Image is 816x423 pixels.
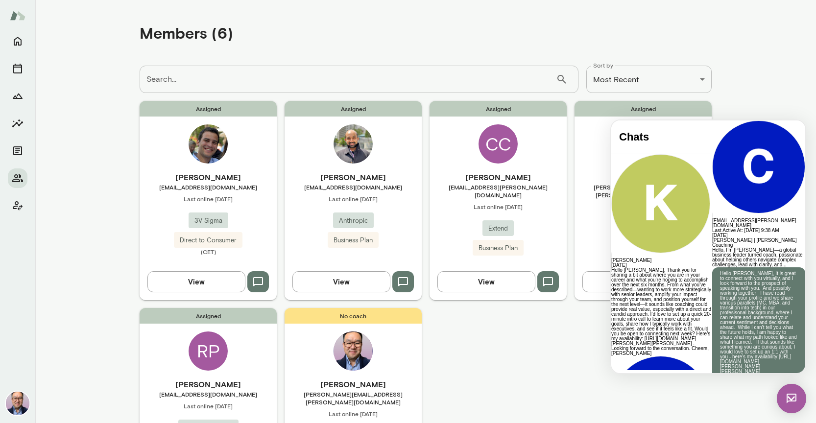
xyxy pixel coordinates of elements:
[479,124,518,164] div: CC
[8,141,27,161] button: Documents
[575,171,712,183] h6: [PERSON_NAME]
[6,392,29,415] img: Valentin Wu
[101,112,116,117] span: [DATE]
[140,171,277,183] h6: [PERSON_NAME]
[430,203,567,211] span: Last online [DATE]
[140,248,277,256] span: (CET)
[575,101,712,117] span: Assigned
[333,216,374,226] span: Anthropic
[285,195,422,203] span: Last online [DATE]
[292,271,390,292] button: View
[10,6,25,25] img: Mento
[174,235,242,245] span: Direct to Consumer
[285,171,422,183] h6: [PERSON_NAME]
[482,224,514,234] span: Extend
[334,331,373,371] img: Valentin Wu
[593,61,613,70] label: Sort by
[437,271,535,292] button: View
[8,168,27,188] button: Members
[285,308,422,324] span: No coach
[140,378,277,390] h6: [PERSON_NAME]
[8,114,27,133] button: Insights
[189,331,228,371] div: RP
[101,98,194,108] h6: [EMAIL_ADDRESS][PERSON_NAME][DOMAIN_NAME]
[8,10,93,23] h4: Chats
[575,256,712,263] span: (EST)
[109,151,186,258] p: Hello [PERSON_NAME], It is great to connect with you virtually, and I look forward to the prospec...
[586,66,712,93] div: Most Recent
[575,183,712,199] span: [PERSON_NAME][EMAIL_ADDRESS][PERSON_NAME][DOMAIN_NAME]
[430,183,567,199] span: [EMAIL_ADDRESS][PERSON_NAME][DOMAIN_NAME]
[147,271,245,292] button: View
[334,124,373,164] img: Krishna Sounderrajan
[109,234,180,254] a: [URL][DOMAIN_NAME][PERSON_NAME][PERSON_NAME]
[8,59,27,78] button: Sessions
[101,117,186,127] span: [PERSON_NAME] | [PERSON_NAME] Coaching
[285,410,422,418] span: Last online [DATE]
[101,107,168,113] span: Last Active At: [DATE] 9:38 AM
[8,86,27,106] button: Growth Plan
[140,195,277,203] span: Last online [DATE]
[285,101,422,117] span: Assigned
[101,127,192,147] span: Hello, I’m [PERSON_NAME]—a global business leader turned coach, passionate about helping others n...
[473,243,524,253] span: Business Plan
[140,101,277,117] span: Assigned
[285,183,422,191] span: [EMAIL_ADDRESS][DOMAIN_NAME]
[430,101,567,117] span: Assigned
[328,235,379,245] span: Business Plan
[140,23,233,42] h4: Members (6)
[582,271,680,292] button: View
[140,390,277,398] span: [EMAIL_ADDRESS][DOMAIN_NAME]
[8,196,27,215] button: Client app
[140,308,277,324] span: Assigned
[285,390,422,406] span: [PERSON_NAME][EMAIL_ADDRESS][PERSON_NAME][DOMAIN_NAME]
[189,216,228,226] span: 3V Sigma
[8,31,27,51] button: Home
[140,402,277,410] span: Last online [DATE]
[140,183,277,191] span: [EMAIL_ADDRESS][DOMAIN_NAME]
[430,171,567,183] h6: [PERSON_NAME]
[575,203,712,211] span: Last online [DATE]
[189,124,228,164] img: Antonio Filippo Seccomandi
[285,378,422,390] h6: [PERSON_NAME]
